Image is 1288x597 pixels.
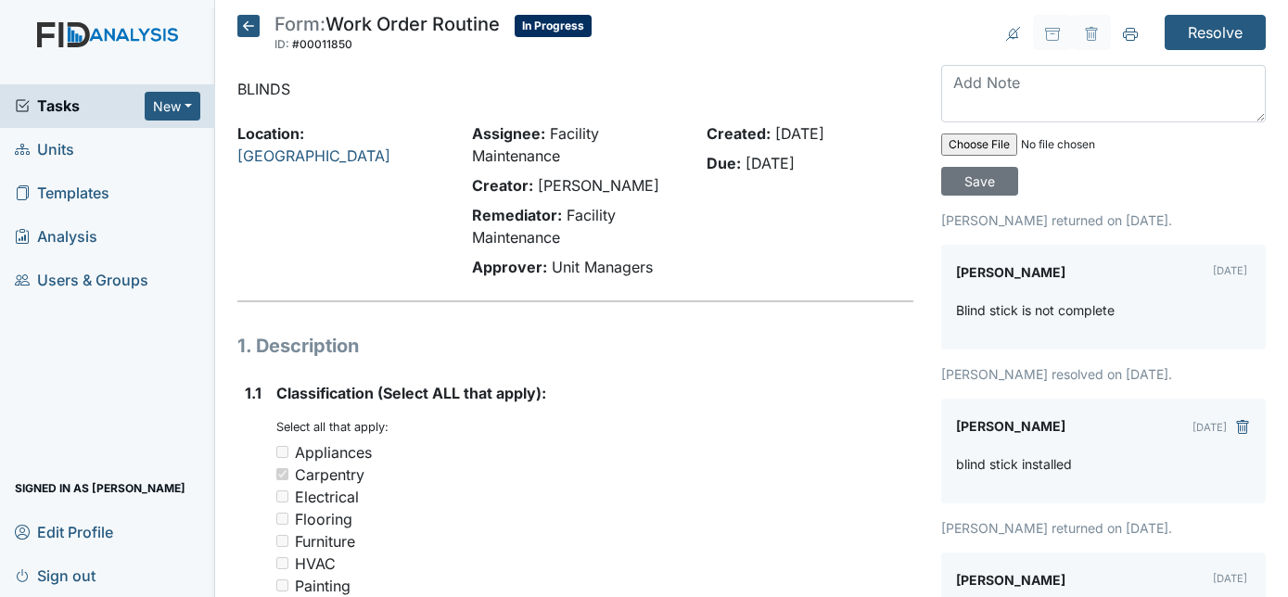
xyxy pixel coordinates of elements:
input: Electrical [276,490,288,502]
span: Unit Managers [552,258,653,276]
strong: Assignee: [472,124,545,143]
p: Blind stick is not complete [956,300,1115,320]
input: Appliances [276,446,288,458]
span: [DATE] [746,154,795,172]
div: Appliances [295,441,372,464]
div: Work Order Routine [274,15,500,56]
strong: Remediator: [472,206,562,224]
span: Analysis [15,222,97,251]
strong: Location: [237,124,304,143]
input: Resolve [1165,15,1266,50]
p: [PERSON_NAME] resolved on [DATE]. [941,364,1266,384]
p: BLINDS [237,78,914,100]
strong: Creator: [472,176,533,195]
span: [PERSON_NAME] [538,176,659,195]
span: Sign out [15,561,96,590]
input: Carpentry [276,468,288,480]
div: Painting [295,575,351,597]
span: ID: [274,37,289,51]
p: [PERSON_NAME] returned on [DATE]. [941,210,1266,230]
span: Classification (Select ALL that apply): [276,384,546,402]
div: HVAC [295,553,336,575]
label: 1.1 [245,382,261,404]
input: Furniture [276,535,288,547]
input: Save [941,167,1018,196]
div: Carpentry [295,464,364,486]
button: New [145,92,200,121]
strong: Due: [707,154,741,172]
a: Tasks [15,95,145,117]
div: Furniture [295,530,355,553]
a: [GEOGRAPHIC_DATA] [237,146,390,165]
p: blind stick installed [956,454,1072,474]
strong: Approver: [472,258,547,276]
span: Signed in as [PERSON_NAME] [15,474,185,502]
input: HVAC [276,557,288,569]
small: [DATE] [1213,264,1247,277]
span: In Progress [515,15,592,37]
div: Electrical [295,486,359,508]
span: Form: [274,13,325,35]
span: Edit Profile [15,517,113,546]
label: [PERSON_NAME] [956,260,1065,286]
span: #00011850 [292,37,352,51]
input: Flooring [276,513,288,525]
input: Painting [276,579,288,591]
span: [DATE] [775,124,824,143]
small: [DATE] [1213,572,1247,585]
strong: Created: [707,124,771,143]
label: [PERSON_NAME] [956,567,1065,593]
span: Users & Groups [15,266,148,295]
p: [PERSON_NAME] returned on [DATE]. [941,518,1266,538]
span: Units [15,135,74,164]
small: [DATE] [1192,421,1227,434]
h1: 1. Description [237,332,914,360]
label: [PERSON_NAME] [956,413,1065,439]
div: Flooring [295,508,352,530]
small: Select all that apply: [276,420,389,434]
span: Templates [15,179,109,208]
